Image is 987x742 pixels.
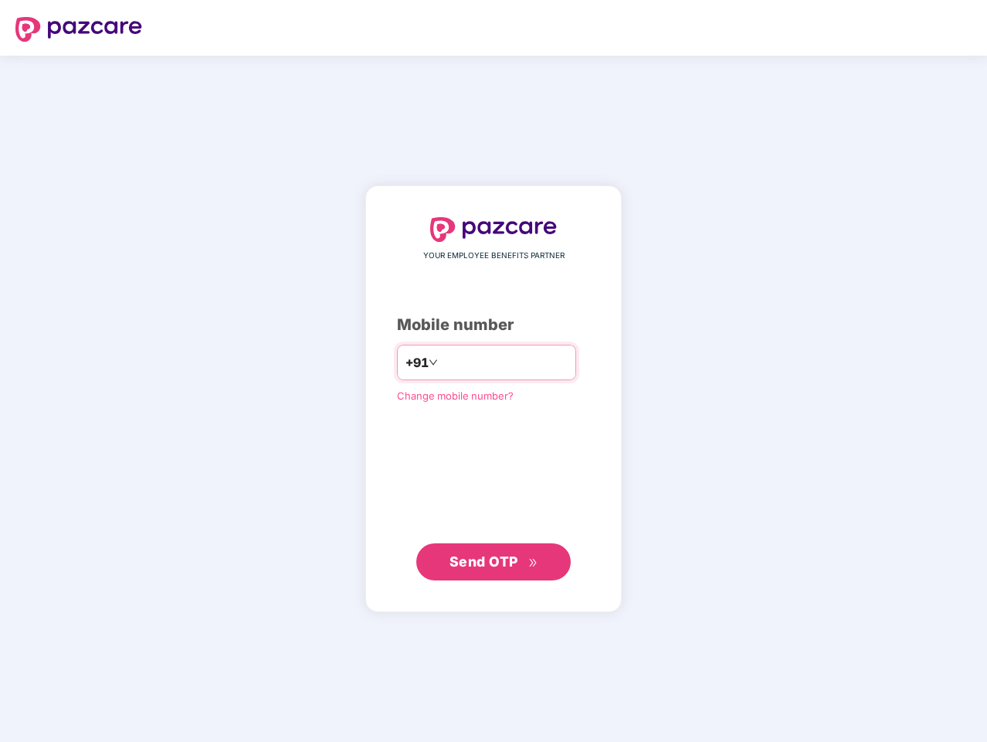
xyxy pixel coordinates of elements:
span: +91 [405,353,429,373]
span: YOUR EMPLOYEE BENEFITS PARTNER [423,250,565,262]
a: Change mobile number? [397,390,514,402]
img: logo [15,17,142,42]
span: double-right [528,558,538,568]
img: logo [430,217,557,242]
span: Send OTP [449,553,518,570]
div: Mobile number [397,313,590,337]
button: Send OTPdouble-right [416,543,571,580]
span: down [429,358,438,367]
